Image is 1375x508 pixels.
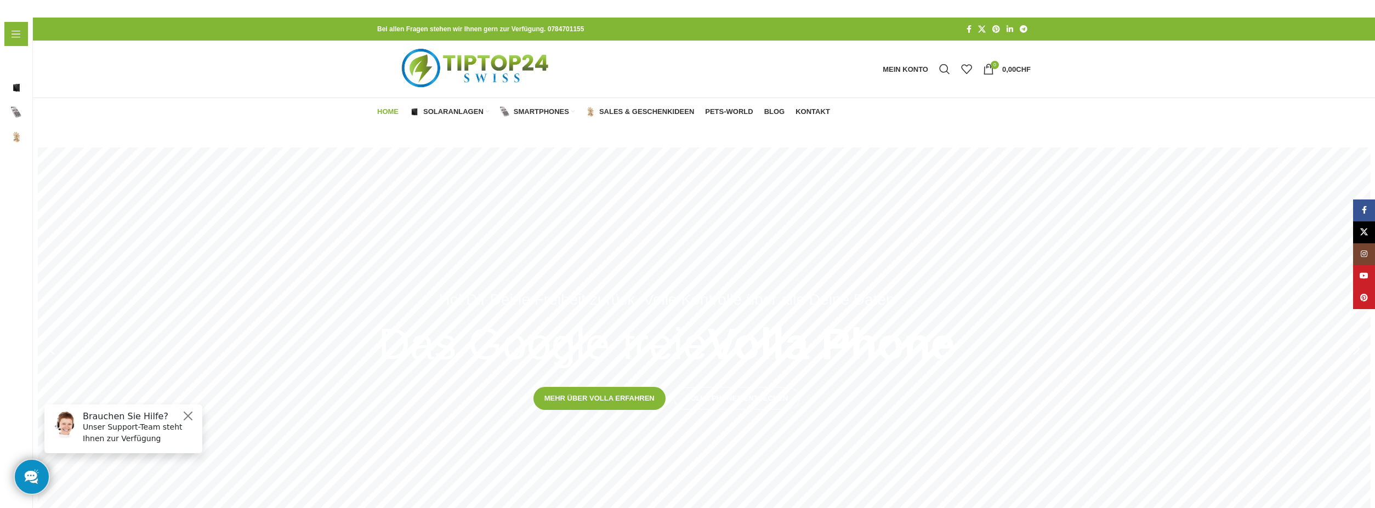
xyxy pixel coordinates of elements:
[686,394,788,403] span: Volla Phones entdecken
[1353,199,1375,221] a: Facebook Social Link
[377,101,399,123] a: Home
[934,58,956,80] a: Suche
[146,14,159,27] button: Close
[1353,243,1375,265] a: Instagram Social Link
[1353,287,1375,309] a: Pinterest Social Link
[1003,22,1016,37] a: LinkedIn Social Link
[47,15,160,26] h6: Brauchen Sie Hilfe?
[586,101,694,123] a: Sales & Geschenkideen
[377,41,576,98] img: Tiptop24 Nachhaltige & Faire Produkte
[15,15,43,43] img: Customer service
[533,387,666,410] a: Mehr über Volla erfahren
[372,101,836,123] div: Hauptnavigation
[544,394,655,403] span: Mehr über Volla erfahren
[883,66,928,73] span: Mein Konto
[975,22,989,37] a: X Social Link
[1002,65,1031,73] bdi: 0,00
[991,61,999,69] span: 0
[978,58,1036,80] a: 0 0,00CHF
[500,107,510,117] img: Smartphones
[1016,65,1031,73] span: CHF
[1343,335,1371,363] div: Next slide
[674,387,800,410] a: Volla Phones entdecken
[989,22,1003,37] a: Pinterest Social Link
[586,107,595,117] img: Sales & Geschenkideen
[963,22,975,37] a: Facebook Social Link
[500,101,575,123] a: Smartphones
[705,107,753,116] span: Pets-World
[410,101,489,123] a: Solaranlagen
[377,107,399,116] span: Home
[378,318,955,370] h4: Das Google freie
[956,58,978,80] div: Meine Wunschliste
[423,107,484,116] span: Solaranlagen
[410,107,419,117] img: Solaranlagen
[377,64,576,73] a: Logo der Website
[705,101,753,123] a: Pets-World
[764,101,785,123] a: Blog
[1353,221,1375,243] a: X Social Link
[1353,265,1375,287] a: YouTube Social Link
[47,26,160,49] p: Unser Support-Team steht Ihnen zur Verfügung
[439,288,894,312] div: Hol Dir Deine Freiheit zurück. Volle Kontrolle über alle Deine Daten
[599,107,694,116] span: Sales & Geschenkideen
[796,101,830,123] a: Kontakt
[877,58,934,80] a: Mein Konto
[38,335,65,363] div: Previous slide
[796,107,830,116] span: Kontakt
[514,107,569,116] span: Smartphones
[1016,22,1031,37] a: Telegram Social Link
[377,25,584,33] strong: Bei allen Fragen stehen wir Ihnen gern zur Verfügung. 0784701155
[764,107,785,116] span: Blog
[707,319,955,368] strong: Volla Phone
